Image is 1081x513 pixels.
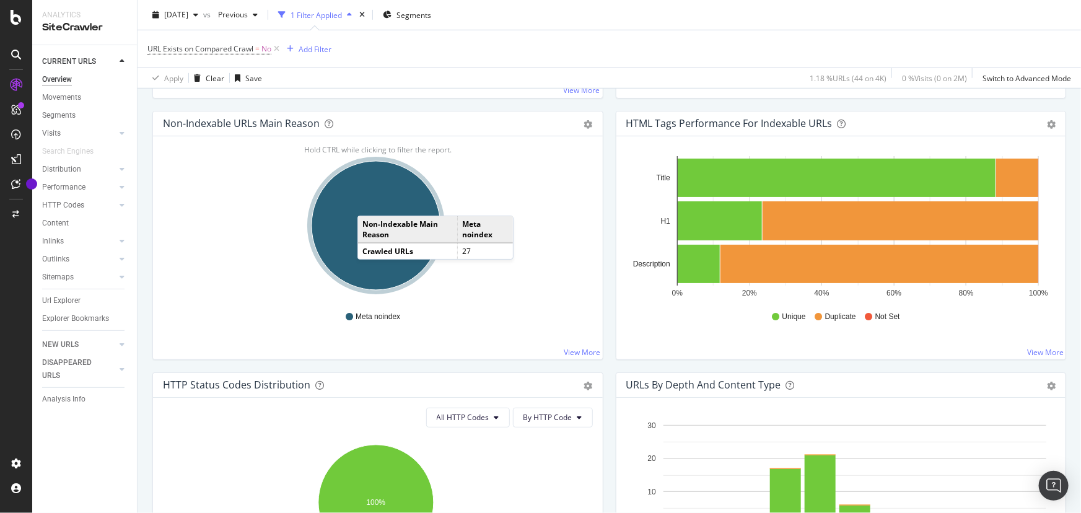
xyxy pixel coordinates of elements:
span: Unique [782,312,806,322]
div: URLs by Depth and Content Type [626,379,781,391]
text: H1 [660,217,670,226]
div: Save [245,72,262,83]
div: Non-Indexable URLs Main Reason [163,117,320,129]
div: Overview [42,73,72,86]
div: CURRENT URLS [42,55,96,68]
div: Sitemaps [42,271,74,284]
div: Open Intercom Messenger [1039,471,1069,501]
a: Movements [42,91,128,104]
span: By HTTP Code [523,412,572,423]
a: View More [1027,347,1064,357]
div: Analytics [42,10,127,20]
div: NEW URLS [42,338,79,351]
div: 1 Filter Applied [291,9,342,20]
span: No [261,40,271,58]
a: Distribution [42,163,116,176]
div: 1.18 % URLs ( 44 on 4K ) [810,72,886,83]
td: Crawled URLs [358,243,457,259]
div: Switch to Advanced Mode [983,72,1071,83]
a: Search Engines [42,145,106,158]
div: DISAPPEARED URLS [42,356,105,382]
span: Not Set [875,312,900,322]
div: Movements [42,91,81,104]
a: View More [564,85,600,95]
button: Segments [378,5,436,25]
span: Meta noindex [356,312,400,322]
button: Previous [213,5,263,25]
button: Add Filter [282,42,331,56]
button: Save [230,68,262,88]
span: Previous [213,9,248,20]
td: Non-Indexable Main Reason [358,216,457,243]
span: Segments [396,9,431,20]
a: View More [564,347,601,357]
text: 100% [1029,289,1048,297]
button: By HTTP Code [513,408,593,427]
a: Sitemaps [42,271,116,284]
div: Tooltip anchor [26,178,37,190]
text: 20% [742,289,757,297]
div: HTTP Codes [42,199,84,212]
div: gear [584,120,593,129]
a: Segments [42,109,128,122]
div: Outlinks [42,253,69,266]
div: Clear [206,72,224,83]
a: NEW URLS [42,338,116,351]
a: HTTP Codes [42,199,116,212]
td: Meta noindex [457,216,513,243]
td: 27 [457,243,513,259]
div: Add Filter [299,43,331,54]
div: Performance [42,181,85,194]
button: Switch to Advanced Mode [978,68,1071,88]
a: Visits [42,127,116,140]
button: All HTTP Codes [426,408,510,427]
button: Clear [189,68,224,88]
button: [DATE] [147,5,203,25]
div: gear [584,382,593,390]
div: HTTP Status Codes Distribution [163,379,310,391]
span: vs [203,9,213,20]
div: Apply [164,72,183,83]
text: 40% [814,289,829,297]
text: 80% [958,289,973,297]
div: Segments [42,109,76,122]
text: 0% [672,289,683,297]
div: Search Engines [42,145,94,158]
text: 10 [647,488,656,496]
div: Inlinks [42,235,64,248]
a: DISAPPEARED URLS [42,356,116,382]
a: Overview [42,73,128,86]
span: All HTTP Codes [437,412,489,423]
div: Distribution [42,163,81,176]
div: gear [1047,382,1056,390]
div: Analysis Info [42,393,85,406]
span: 2025 Sep. 4th [164,9,188,20]
svg: A chart. [626,156,1052,300]
text: 20 [647,454,656,463]
svg: A chart. [163,156,589,300]
div: Explorer Bookmarks [42,312,109,325]
a: Inlinks [42,235,116,248]
div: 0 % Visits ( 0 on 2M ) [902,72,967,83]
text: 100% [367,498,386,507]
span: Duplicate [825,312,856,322]
div: gear [1047,120,1056,129]
span: = [255,43,260,54]
a: CURRENT URLS [42,55,116,68]
text: Title [656,173,670,182]
div: Content [42,217,69,230]
a: Outlinks [42,253,116,266]
a: Explorer Bookmarks [42,312,128,325]
button: Apply [147,68,183,88]
text: 60% [886,289,901,297]
div: Url Explorer [42,294,81,307]
div: times [357,9,367,21]
span: URL Exists on Compared Crawl [147,43,253,54]
div: SiteCrawler [42,20,127,35]
button: 1 Filter Applied [273,5,357,25]
a: Analysis Info [42,393,128,406]
text: Description [632,260,670,268]
a: Content [42,217,128,230]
